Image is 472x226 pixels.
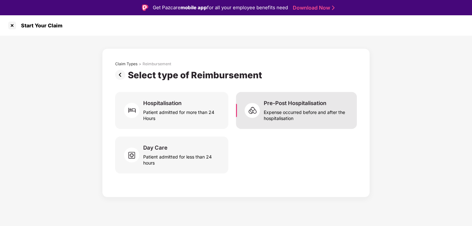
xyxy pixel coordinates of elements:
img: svg+xml;base64,PHN2ZyB4bWxucz0iaHR0cDovL3d3dy53My5vcmcvMjAwMC9zdmciIHdpZHRoPSI2MCIgaGVpZ2h0PSI1OC... [245,101,264,120]
div: Hospitalisation [143,100,181,107]
div: Reimbursement [143,61,171,67]
div: Day Care [143,144,167,151]
img: svg+xml;base64,PHN2ZyBpZD0iUHJldi0zMngzMiIgeG1sbnM9Imh0dHA6Ly93d3cudzMub3JnLzIwMDAvc3ZnIiB3aWR0aD... [115,70,128,80]
strong: mobile app [181,4,207,11]
div: Get Pazcare for all your employee benefits need [153,4,288,11]
div: Start Your Claim [17,22,63,29]
img: svg+xml;base64,PHN2ZyB4bWxucz0iaHR0cDovL3d3dy53My5vcmcvMjAwMC9zdmciIHdpZHRoPSI2MCIgaGVpZ2h0PSI1OC... [124,145,143,165]
img: svg+xml;base64,PHN2ZyB4bWxucz0iaHR0cDovL3d3dy53My5vcmcvMjAwMC9zdmciIHdpZHRoPSI2MCIgaGVpZ2h0PSI2MC... [124,101,143,120]
img: Logo [142,4,148,11]
div: Patient admitted for more than 24 Hours [143,107,221,121]
div: > [139,61,141,67]
div: Pre-Post Hospitalisation [264,100,326,107]
div: Expense occurred before and after the hospitalisation [264,107,349,121]
img: Stroke [332,4,335,11]
a: Download Now [293,4,333,11]
div: Patient admitted for less than 24 hours [143,151,221,166]
div: Claim Types [115,61,137,67]
div: Select type of Reimbursement [128,70,265,81]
